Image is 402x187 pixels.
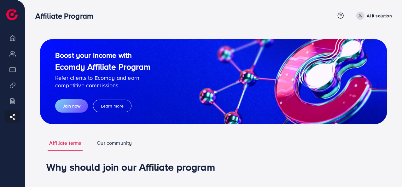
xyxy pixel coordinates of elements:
[55,74,150,82] p: Refer clients to Ecomdy and earn
[46,161,381,173] h1: Why should join our Affiliate program
[40,39,387,124] img: guide
[354,12,392,20] a: Ai it solution
[6,9,18,20] img: logo
[367,12,392,20] p: Ai it solution
[55,82,150,89] p: competitive commissions.
[93,100,131,112] button: Learn more
[375,159,397,182] iframe: Chat
[35,11,98,20] h3: Affiliate Program
[63,103,80,109] span: Join now
[95,139,133,151] a: Our community
[48,139,83,151] a: Affiliate terms
[55,51,150,60] h2: Boost your income with
[55,99,88,113] button: Join now
[55,62,150,72] h1: Ecomdy Affiliate Program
